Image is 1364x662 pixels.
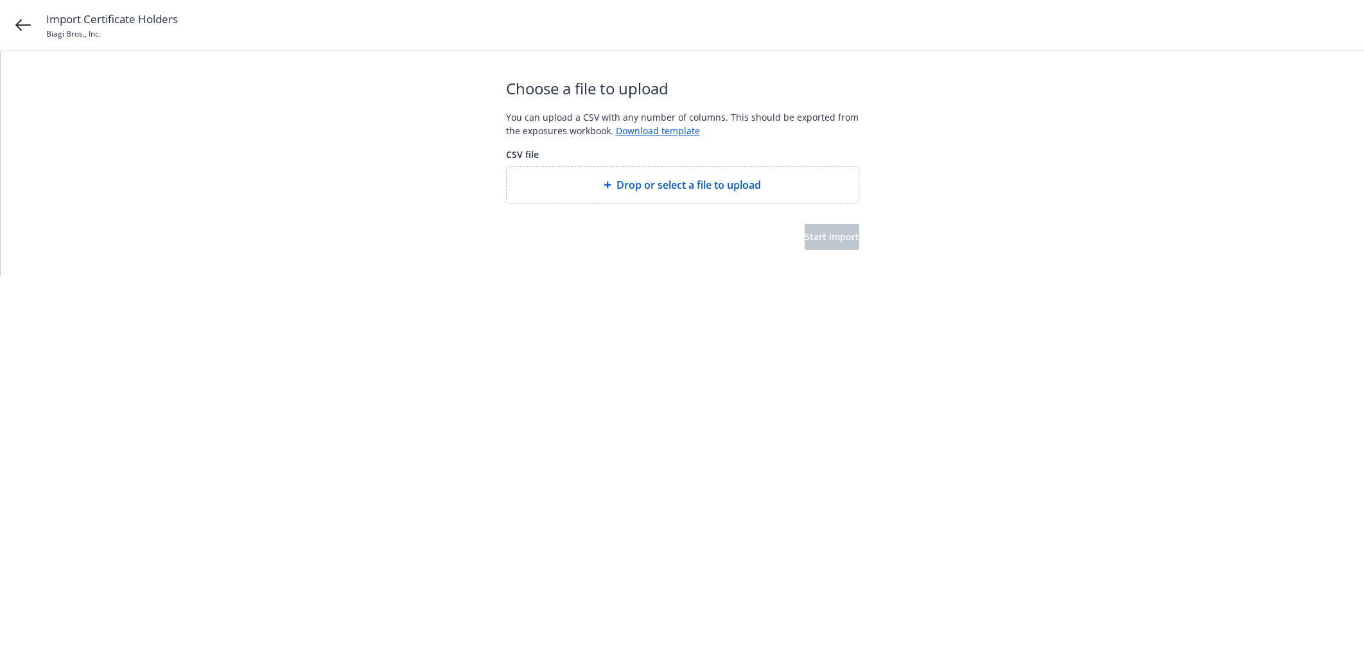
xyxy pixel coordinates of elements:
[506,77,859,100] span: Choose a file to upload
[805,224,859,250] button: Start import
[46,28,101,39] span: Biagi Bros., Inc.
[506,148,859,161] span: CSV file
[616,125,700,137] a: Download template
[506,166,859,204] div: Drop or select a file to upload
[616,177,761,193] span: Drop or select a file to upload
[46,11,178,28] span: Import Certificate Holders
[506,110,859,137] div: You can upload a CSV with any number of columns. This should be exported from the exposures workb...
[805,231,859,243] span: Start import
